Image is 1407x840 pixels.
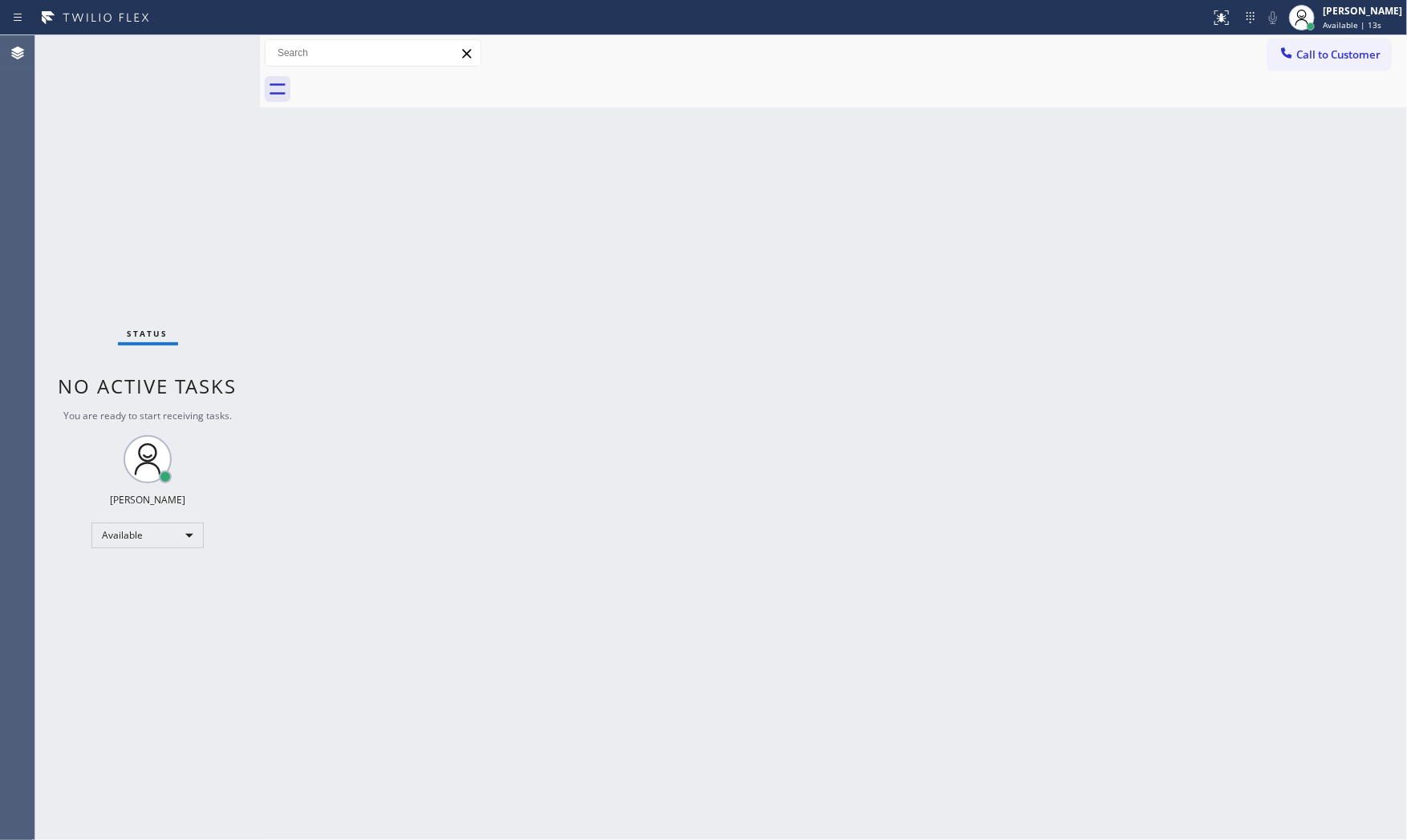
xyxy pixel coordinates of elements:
span: No active tasks [59,373,237,399]
button: Mute [1262,6,1284,29]
div: [PERSON_NAME] [1323,4,1402,18]
input: Search [266,40,480,66]
span: Call to Customer [1296,47,1381,62]
span: You are ready to start receiving tasks. [63,409,232,422]
span: Status [128,328,168,339]
span: Available | 13s [1323,19,1381,30]
button: Call to Customer [1268,39,1391,70]
div: [PERSON_NAME] [110,493,185,507]
div: Available [91,523,204,548]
